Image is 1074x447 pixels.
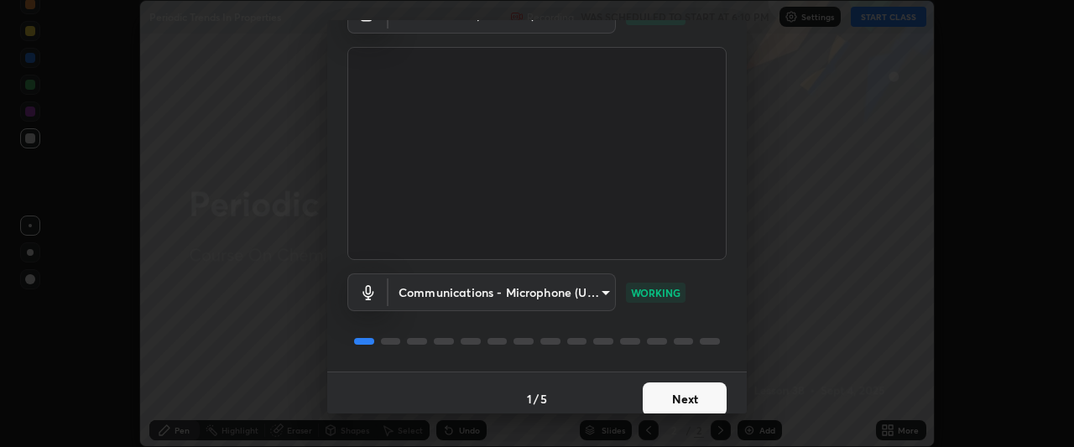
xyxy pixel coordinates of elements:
h4: 5 [540,390,547,408]
h4: 1 [527,390,532,408]
div: FHD Camera (33f1:1001) [388,273,616,311]
h4: / [534,390,539,408]
button: Next [643,382,727,416]
p: WORKING [631,285,680,300]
